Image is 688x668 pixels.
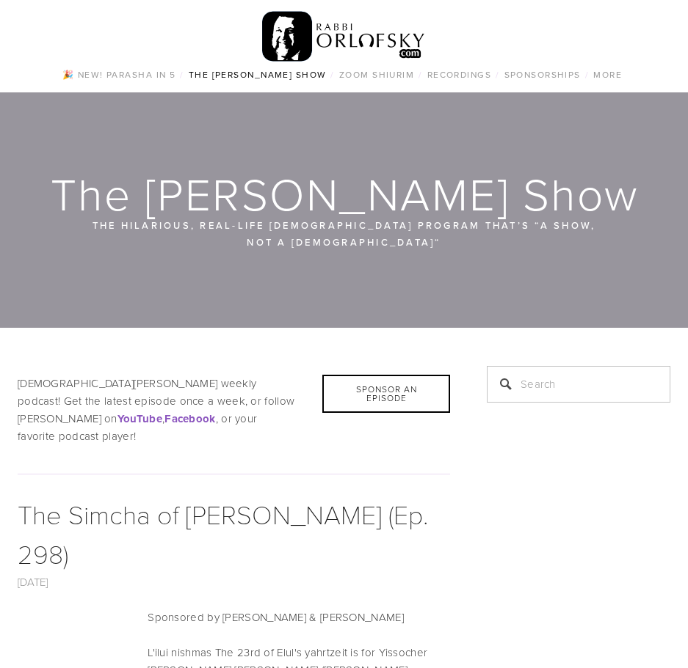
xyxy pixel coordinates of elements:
[18,375,450,445] p: [DEMOGRAPHIC_DATA][PERSON_NAME] weekly podcast! Get the latest episode once a week, or follow [PE...
[18,609,450,626] p: Sponsored by [PERSON_NAME] & [PERSON_NAME]
[18,574,48,590] a: [DATE]
[589,65,626,84] a: More
[585,68,589,81] span: /
[117,411,162,427] strong: YouTube
[117,411,162,426] a: YouTube
[184,65,331,84] a: The [PERSON_NAME] Show
[496,68,499,81] span: /
[335,65,419,84] a: Zoom Shiurim
[500,65,585,84] a: Sponsorships
[58,65,180,84] a: 🎉 NEW! Parasha in 5
[164,411,215,427] strong: Facebook
[164,411,215,426] a: Facebook
[322,375,450,413] div: Sponsor an Episode
[419,68,422,81] span: /
[18,496,428,571] a: The Simcha of [PERSON_NAME] (Ep. 298)
[18,170,672,217] h1: The [PERSON_NAME] Show
[262,8,426,65] img: RabbiOrlofsky.com
[423,65,496,84] a: Recordings
[487,366,670,403] input: Search
[180,68,184,81] span: /
[83,217,605,250] p: The hilarious, real-life [DEMOGRAPHIC_DATA] program that’s “a show, not a [DEMOGRAPHIC_DATA]“
[330,68,334,81] span: /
